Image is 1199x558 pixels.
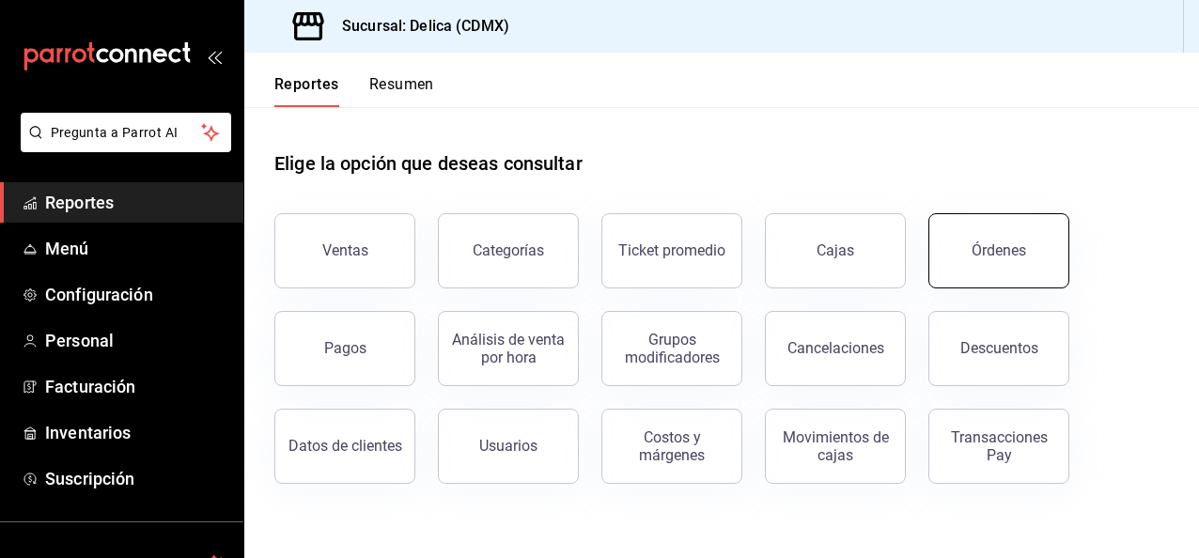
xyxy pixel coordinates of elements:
button: Ticket promedio [601,213,742,288]
span: Reportes [45,190,228,215]
div: Pagos [324,339,366,357]
button: Pagos [274,311,415,386]
span: Inventarios [45,420,228,445]
div: Análisis de venta por hora [450,331,567,366]
span: Facturación [45,374,228,399]
button: Pregunta a Parrot AI [21,113,231,152]
button: Reportes [274,75,339,107]
button: Cajas [765,213,906,288]
button: Costos y márgenes [601,409,742,484]
button: Categorías [438,213,579,288]
h1: Elige la opción que deseas consultar [274,149,583,178]
div: Datos de clientes [288,437,402,455]
div: Usuarios [479,437,537,455]
div: Categorías [473,241,544,259]
button: Grupos modificadores [601,311,742,386]
div: Ventas [322,241,368,259]
button: Transacciones Pay [928,409,1069,484]
div: Costos y márgenes [614,428,730,464]
button: open_drawer_menu [207,49,222,64]
div: Ticket promedio [618,241,725,259]
div: Cancelaciones [787,339,884,357]
button: Ventas [274,213,415,288]
button: Movimientos de cajas [765,409,906,484]
div: Descuentos [960,339,1038,357]
span: Menú [45,236,228,261]
a: Pregunta a Parrot AI [13,136,231,156]
span: Personal [45,328,228,353]
button: Datos de clientes [274,409,415,484]
span: Pregunta a Parrot AI [51,123,202,143]
div: navigation tabs [274,75,434,107]
div: Transacciones Pay [941,428,1057,464]
button: Resumen [369,75,434,107]
button: Cancelaciones [765,311,906,386]
h3: Sucursal: Delica (CDMX) [327,15,509,38]
span: Suscripción [45,466,228,491]
div: Cajas [817,241,854,259]
div: Grupos modificadores [614,331,730,366]
button: Descuentos [928,311,1069,386]
div: Órdenes [972,241,1026,259]
button: Órdenes [928,213,1069,288]
span: Configuración [45,282,228,307]
div: Movimientos de cajas [777,428,894,464]
button: Usuarios [438,409,579,484]
button: Análisis de venta por hora [438,311,579,386]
